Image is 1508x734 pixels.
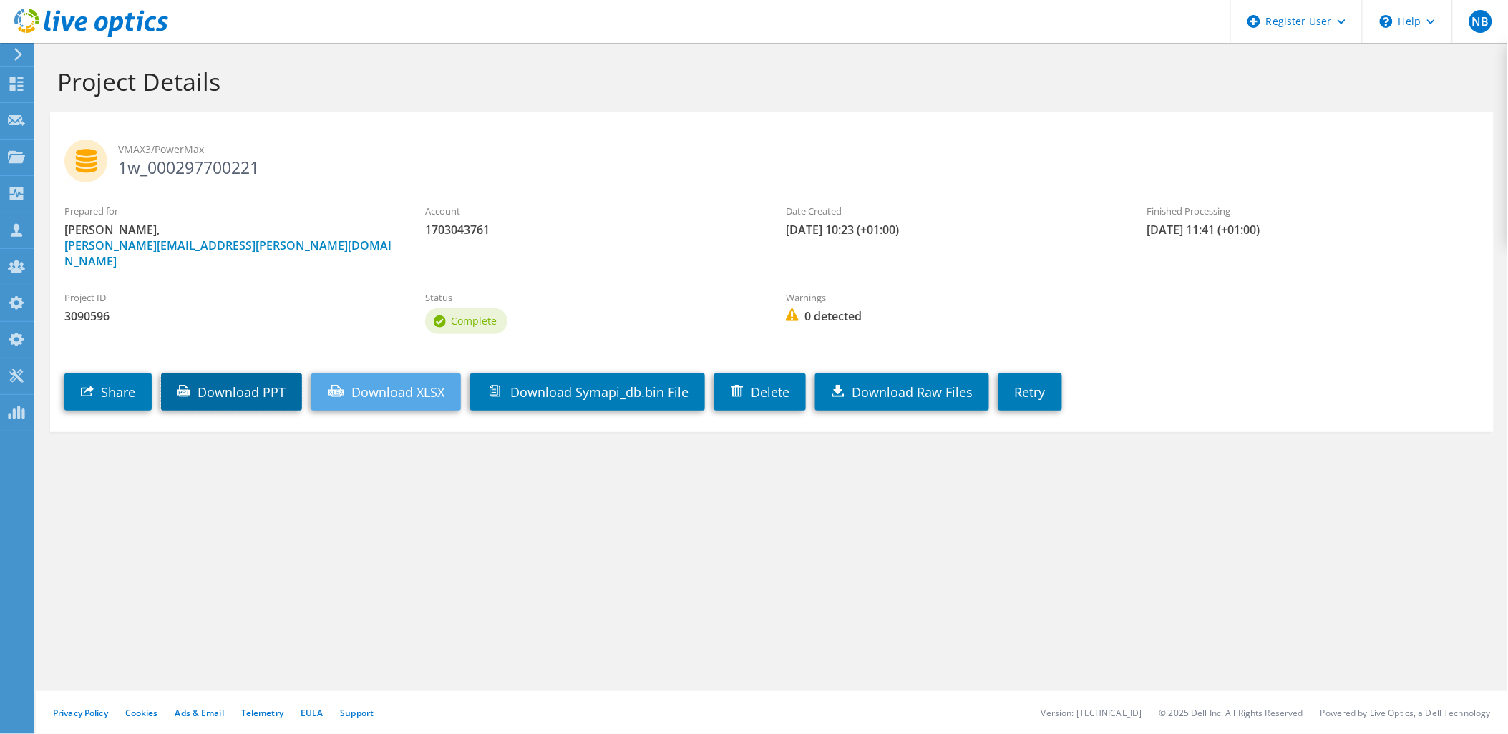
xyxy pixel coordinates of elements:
[451,314,497,328] span: Complete
[118,142,1479,157] span: VMAX3/PowerMax
[1320,707,1491,719] li: Powered by Live Optics, a Dell Technology
[425,222,757,238] span: 1703043761
[815,373,989,411] a: Download Raw Files
[241,707,283,719] a: Telemetry
[714,373,806,411] a: Delete
[1147,204,1479,218] label: Finished Processing
[64,308,397,324] span: 3090596
[64,238,391,269] a: [PERSON_NAME][EMAIL_ADDRESS][PERSON_NAME][DOMAIN_NAME]
[470,373,705,411] a: Download Symapi_db.bin File
[786,222,1118,238] span: [DATE] 10:23 (+01:00)
[1469,10,1492,33] span: NB
[425,204,757,218] label: Account
[1159,707,1303,719] li: © 2025 Dell Inc. All Rights Reserved
[57,67,1479,97] h1: Project Details
[64,204,397,218] label: Prepared for
[64,222,397,269] span: [PERSON_NAME],
[786,204,1118,218] label: Date Created
[1380,15,1393,28] svg: \n
[786,290,1118,305] label: Warnings
[64,373,152,411] a: Share
[64,290,397,305] label: Project ID
[125,707,158,719] a: Cookies
[425,290,757,305] label: Status
[1041,707,1142,719] li: Version: [TECHNICAL_ID]
[301,707,323,719] a: EULA
[311,373,461,411] a: Download XLSX
[161,373,302,411] a: Download PPT
[1147,222,1479,238] span: [DATE] 11:41 (+01:00)
[175,707,224,719] a: Ads & Email
[998,373,1062,411] a: Retry
[64,140,1479,175] h2: 1w_000297700221
[340,707,374,719] a: Support
[53,707,108,719] a: Privacy Policy
[786,308,1118,324] span: 0 detected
